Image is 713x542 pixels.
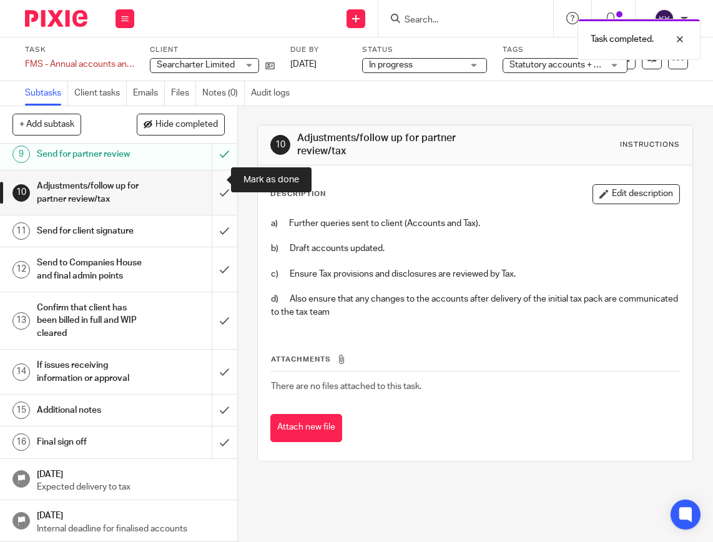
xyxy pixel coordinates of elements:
span: In progress [369,61,413,69]
p: Description [270,189,326,199]
div: 14 [12,363,30,381]
div: 11 [12,222,30,240]
span: [DATE] [290,60,317,69]
h1: Adjustments/follow up for partner review/tax [37,177,145,209]
button: Edit description [593,184,680,204]
a: Client tasks [74,81,127,106]
label: Due by [290,45,347,55]
p: Internal deadline for finalised accounts [37,523,225,535]
button: Hide completed [137,114,225,135]
div: 9 [12,145,30,163]
a: Emails [133,81,165,106]
a: Notes (0) [202,81,245,106]
h1: Send for client signature [37,222,145,240]
span: Attachments [271,356,331,363]
div: FMS - Annual accounts and corporation tax - July 2024 [25,58,134,71]
p: a) Further queries sent to client (Accounts and Tax). [271,217,679,230]
div: 13 [12,312,30,330]
div: 16 [12,433,30,451]
a: Files [171,81,196,106]
div: 10 [12,184,30,202]
label: Client [150,45,275,55]
h1: Send to Companies House and final admin points [37,254,145,285]
h1: [DATE] [37,506,225,522]
div: Instructions [620,140,680,150]
h1: Final sign off [37,433,145,451]
div: 15 [12,402,30,419]
p: d) Also ensure that any changes to the accounts after delivery of the initial tax pack are commun... [271,293,679,318]
div: 12 [12,261,30,278]
p: Expected delivery to tax [37,481,225,493]
p: b) Draft accounts updated. [271,242,679,255]
a: Audit logs [251,81,296,106]
img: Pixie [25,10,87,27]
label: Task [25,45,134,55]
h1: Send for partner review [37,145,145,164]
a: Subtasks [25,81,68,106]
h1: If issues receiving information or approval [37,356,145,388]
p: Task completed. [591,33,654,46]
span: Statutory accounts + 10 [509,61,604,69]
span: Searcharter Limited [157,61,235,69]
span: Hide completed [155,120,218,130]
span: There are no files attached to this task. [271,382,421,391]
h1: Additional notes [37,401,145,420]
button: Attach new file [270,414,342,442]
h1: Adjustments/follow up for partner review/tax [297,132,502,159]
h1: Confirm that client has been billed in full and WIP cleared [37,298,145,343]
img: svg%3E [654,9,674,29]
div: 10 [270,135,290,155]
h1: [DATE] [37,465,225,481]
p: c) Ensure Tax provisions and disclosures are reviewed by Tax. [271,268,679,280]
button: + Add subtask [12,114,81,135]
div: FMS - Annual accounts and corporation tax - [DATE] [25,58,134,71]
